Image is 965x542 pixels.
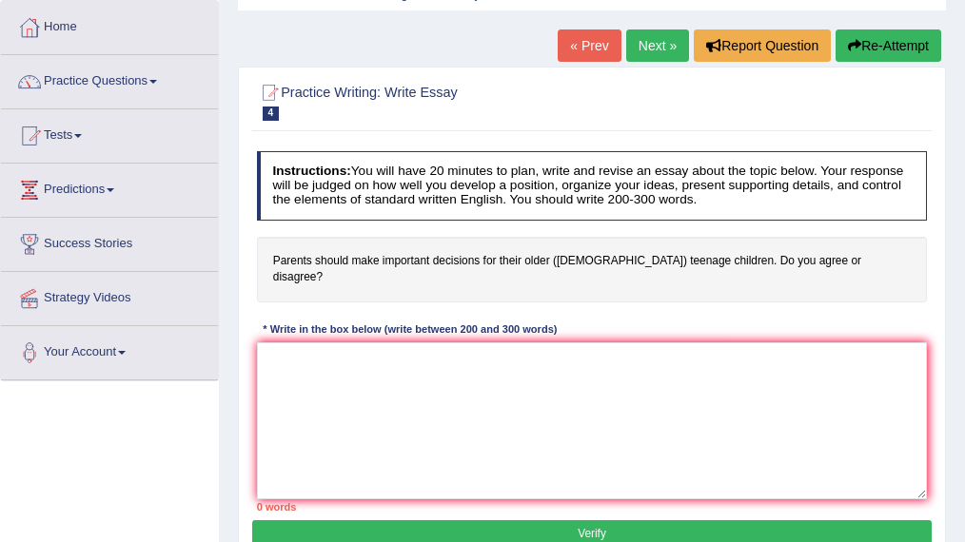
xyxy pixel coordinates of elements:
a: Strategy Videos [1,272,218,319]
a: Home [1,1,218,48]
b: Instructions: [272,164,350,178]
a: « Prev [558,29,620,62]
a: Success Stories [1,218,218,265]
h2: Practice Writing: Write Essay [257,81,673,121]
a: Next » [626,29,689,62]
a: Your Account [1,326,218,374]
div: 0 words [257,499,928,514]
button: Re-Attempt [836,29,941,62]
a: Tests [1,109,218,157]
h4: Parents should make important decisions for their older ([DEMOGRAPHIC_DATA]) teenage children. Do... [257,237,928,302]
div: * Write in the box below (write between 200 and 300 words) [257,322,563,339]
a: Practice Questions [1,55,218,103]
a: Predictions [1,164,218,211]
h4: You will have 20 minutes to plan, write and revise an essay about the topic below. Your response ... [257,151,928,220]
button: Report Question [694,29,831,62]
span: 4 [263,106,280,121]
